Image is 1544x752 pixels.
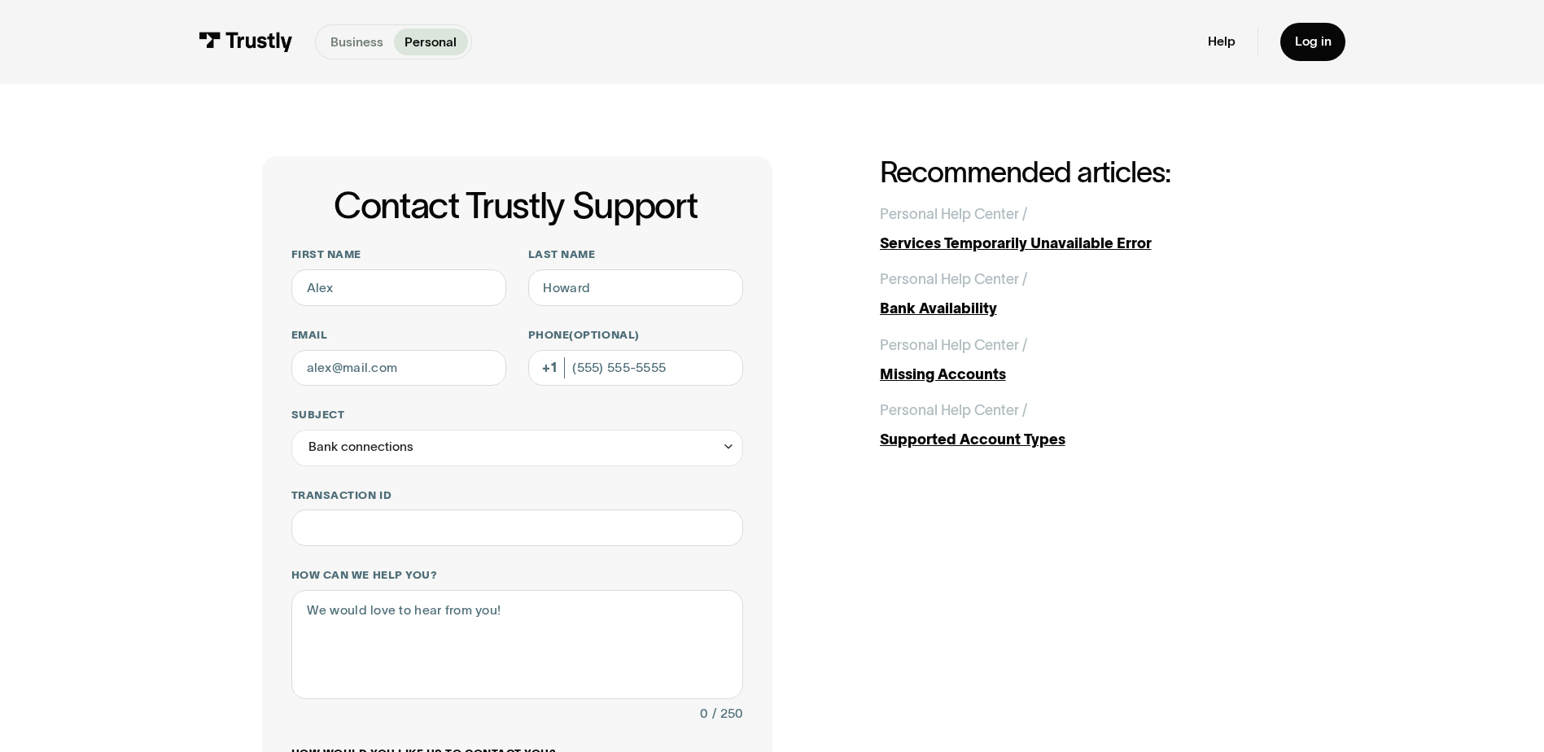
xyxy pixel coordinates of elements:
[288,186,743,225] h1: Contact Trustly Support
[1295,33,1332,50] div: Log in
[291,247,506,262] label: First name
[291,328,506,343] label: Email
[291,269,506,306] input: Alex
[291,350,506,387] input: alex@mail.com
[880,269,1283,320] a: Personal Help Center /Bank Availability
[880,156,1283,188] h2: Recommended articles:
[880,400,1027,422] div: Personal Help Center /
[291,430,743,466] div: Bank connections
[880,298,1283,320] div: Bank Availability
[1280,23,1346,61] a: Log in
[1208,33,1236,50] a: Help
[291,568,743,583] label: How can we help you?
[700,703,708,725] div: 0
[16,724,98,746] aside: Language selected: English (United States)
[880,233,1283,255] div: Services Temporarily Unavailable Error
[528,328,743,343] label: Phone
[199,32,293,52] img: Trustly Logo
[405,33,457,52] p: Personal
[308,436,413,458] div: Bank connections
[712,703,743,725] div: / 250
[569,329,639,341] span: (Optional)
[880,334,1283,386] a: Personal Help Center /Missing Accounts
[319,28,394,55] a: Business
[880,269,1027,291] div: Personal Help Center /
[291,488,743,503] label: Transaction ID
[528,247,743,262] label: Last name
[330,33,383,52] p: Business
[880,429,1283,451] div: Supported Account Types
[291,408,743,422] label: Subject
[394,28,468,55] a: Personal
[880,203,1027,225] div: Personal Help Center /
[880,334,1027,356] div: Personal Help Center /
[528,350,743,387] input: (555) 555-5555
[33,724,98,746] ul: Language list
[880,203,1283,255] a: Personal Help Center /Services Temporarily Unavailable Error
[880,400,1283,451] a: Personal Help Center /Supported Account Types
[880,364,1283,386] div: Missing Accounts
[528,269,743,306] input: Howard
